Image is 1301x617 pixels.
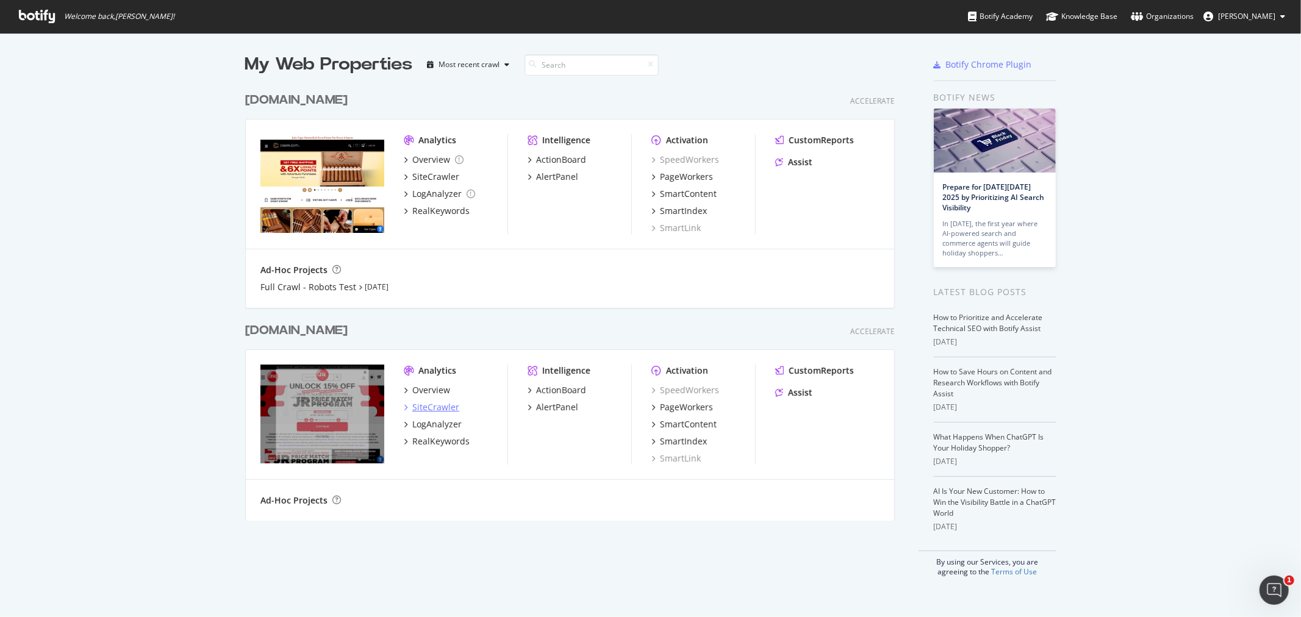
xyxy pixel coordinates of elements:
[934,486,1056,518] a: AI Is Your New Customer: How to Win the Visibility Battle in a ChatGPT World
[528,384,586,396] a: ActionBoard
[775,156,812,168] a: Assist
[651,171,713,183] a: PageWorkers
[404,154,464,166] a: Overview
[651,435,707,448] a: SmartIndex
[934,366,1052,399] a: How to Save Hours on Content and Research Workflows with Botify Assist
[1131,10,1194,23] div: Organizations
[934,59,1032,71] a: Botify Chrome Plugin
[412,401,459,413] div: SiteCrawler
[775,365,854,377] a: CustomReports
[412,418,462,430] div: LogAnalyzer
[946,59,1032,71] div: Botify Chrome Plugin
[412,188,462,200] div: LogAnalyzer
[850,326,895,337] div: Accelerate
[943,219,1047,258] div: In [DATE], the first year where AI-powered search and commerce agents will guide holiday shoppers…
[660,435,707,448] div: SmartIndex
[245,322,353,340] a: [DOMAIN_NAME]
[245,77,905,521] div: grid
[968,10,1033,23] div: Botify Academy
[64,12,174,21] span: Welcome back, [PERSON_NAME] !
[404,435,470,448] a: RealKeywords
[651,452,701,465] a: SmartLink
[542,365,590,377] div: Intelligence
[404,205,470,217] a: RealKeywords
[934,285,1056,299] div: Latest Blog Posts
[412,205,470,217] div: RealKeywords
[260,134,384,233] img: https://www.jrcigars.com/
[666,134,708,146] div: Activation
[660,171,713,183] div: PageWorkers
[934,337,1056,348] div: [DATE]
[1046,10,1117,23] div: Knowledge Base
[660,418,717,430] div: SmartContent
[775,134,854,146] a: CustomReports
[418,134,456,146] div: Analytics
[260,264,328,276] div: Ad-Hoc Projects
[528,171,578,183] a: AlertPanel
[439,61,500,68] div: Most recent crawl
[528,154,586,166] a: ActionBoard
[788,156,812,168] div: Assist
[260,365,384,463] img: https://www.cigars.com/
[404,188,475,200] a: LogAnalyzer
[651,401,713,413] a: PageWorkers
[418,365,456,377] div: Analytics
[412,154,450,166] div: Overview
[789,365,854,377] div: CustomReports
[1218,11,1275,21] span: Derek Whitney
[660,401,713,413] div: PageWorkers
[245,91,348,109] div: [DOMAIN_NAME]
[919,551,1056,577] div: By using our Services, you are agreeing to the
[423,55,515,74] button: Most recent crawl
[404,418,462,430] a: LogAnalyzer
[934,432,1044,453] a: What Happens When ChatGPT Is Your Holiday Shopper?
[365,282,389,292] a: [DATE]
[260,281,356,293] a: Full Crawl - Robots Test
[525,54,659,76] input: Search
[660,205,707,217] div: SmartIndex
[651,205,707,217] a: SmartIndex
[651,418,717,430] a: SmartContent
[934,402,1056,413] div: [DATE]
[536,171,578,183] div: AlertPanel
[934,109,1056,173] img: Prepare for Black Friday 2025 by Prioritizing AI Search Visibility
[934,521,1056,532] div: [DATE]
[536,154,586,166] div: ActionBoard
[789,134,854,146] div: CustomReports
[245,91,353,109] a: [DOMAIN_NAME]
[404,401,459,413] a: SiteCrawler
[660,188,717,200] div: SmartContent
[850,96,895,106] div: Accelerate
[651,154,719,166] a: SpeedWorkers
[412,171,459,183] div: SiteCrawler
[542,134,590,146] div: Intelligence
[536,401,578,413] div: AlertPanel
[934,456,1056,467] div: [DATE]
[245,52,413,77] div: My Web Properties
[651,188,717,200] a: SmartContent
[528,401,578,413] a: AlertPanel
[651,384,719,396] a: SpeedWorkers
[536,384,586,396] div: ActionBoard
[775,387,812,399] a: Assist
[943,182,1045,213] a: Prepare for [DATE][DATE] 2025 by Prioritizing AI Search Visibility
[412,435,470,448] div: RealKeywords
[404,384,450,396] a: Overview
[1285,576,1294,585] span: 1
[1260,576,1289,605] iframe: Intercom live chat
[666,365,708,377] div: Activation
[934,312,1043,333] a: How to Prioritize and Accelerate Technical SEO with Botify Assist
[404,171,459,183] a: SiteCrawler
[934,91,1056,104] div: Botify news
[1194,7,1295,26] button: [PERSON_NAME]
[260,494,328,507] div: Ad-Hoc Projects
[991,566,1037,577] a: Terms of Use
[651,222,701,234] a: SmartLink
[412,384,450,396] div: Overview
[788,387,812,399] div: Assist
